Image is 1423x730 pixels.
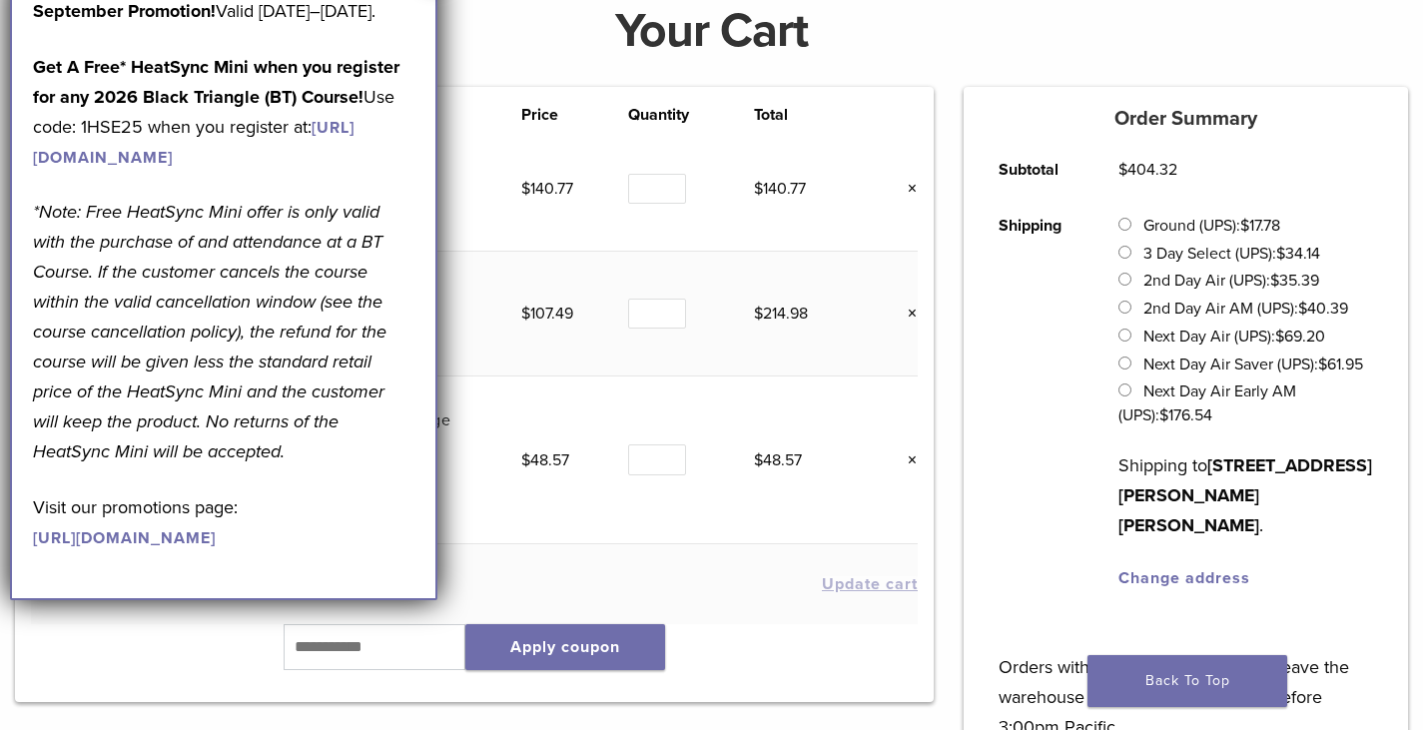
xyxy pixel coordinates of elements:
[1275,327,1284,347] span: $
[628,103,753,127] th: Quantity
[1159,405,1212,425] bdi: 176.54
[1240,216,1280,236] bdi: 17.78
[1270,271,1319,291] bdi: 35.39
[1118,568,1250,588] a: Change address
[33,492,414,552] p: Visit our promotions page:
[1275,327,1325,347] bdi: 69.20
[521,304,530,324] span: $
[521,179,530,199] span: $
[1143,216,1280,236] label: Ground (UPS):
[521,450,530,470] span: $
[521,103,628,127] th: Price
[1159,405,1168,425] span: $
[1118,160,1127,180] span: $
[1118,381,1295,425] label: Next Day Air Early AM (UPS):
[754,103,865,127] th: Total
[1270,271,1279,291] span: $
[892,301,918,327] a: Remove this item
[822,576,918,592] button: Update cart
[33,201,386,462] em: *Note: Free HeatSync Mini offer is only valid with the purchase of and attendance at a BT Course....
[1276,244,1285,264] span: $
[964,107,1408,131] h5: Order Summary
[1118,160,1177,180] bdi: 404.32
[977,142,1096,198] th: Subtotal
[754,179,806,199] bdi: 140.77
[754,450,802,470] bdi: 48.57
[33,118,355,168] a: [URL][DOMAIN_NAME]
[1298,299,1307,319] span: $
[1143,327,1325,347] label: Next Day Air (UPS):
[33,52,414,172] p: Use code: 1HSE25 when you register at:
[1318,355,1327,374] span: $
[1143,299,1348,319] label: 2nd Day Air AM (UPS):
[892,447,918,473] a: Remove this item
[1118,454,1372,536] strong: [STREET_ADDRESS][PERSON_NAME][PERSON_NAME]
[754,304,763,324] span: $
[892,176,918,202] a: Remove this item
[465,624,665,670] button: Apply coupon
[1318,355,1363,374] bdi: 61.95
[754,304,808,324] bdi: 214.98
[1087,655,1287,707] a: Back To Top
[754,179,763,199] span: $
[1143,244,1320,264] label: 3 Day Select (UPS):
[1240,216,1249,236] span: $
[1118,450,1373,540] p: Shipping to .
[977,198,1096,606] th: Shipping
[1143,271,1319,291] label: 2nd Day Air (UPS):
[754,450,763,470] span: $
[1276,244,1320,264] bdi: 34.14
[521,450,569,470] bdi: 48.57
[33,528,216,548] a: [URL][DOMAIN_NAME]
[1298,299,1348,319] bdi: 40.39
[521,179,573,199] bdi: 140.77
[33,56,399,108] strong: Get A Free* HeatSync Mini when you register for any 2026 Black Triangle (BT) Course!
[1143,355,1363,374] label: Next Day Air Saver (UPS):
[521,304,573,324] bdi: 107.49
